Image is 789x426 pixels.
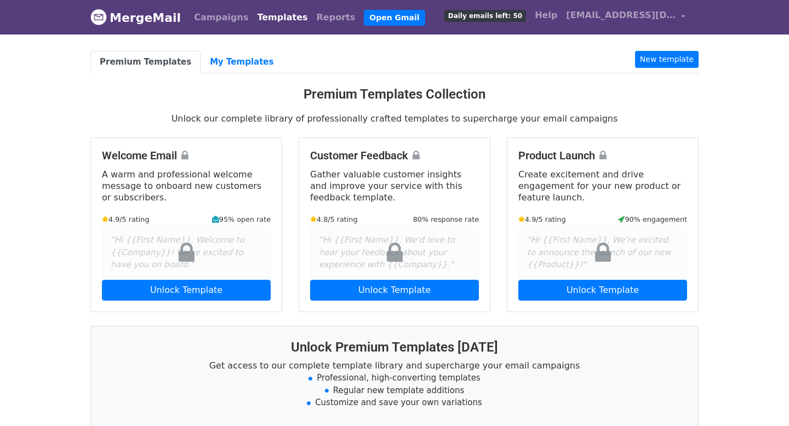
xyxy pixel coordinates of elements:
p: Get access to our complete template library and supercharge your email campaigns [104,360,685,371]
a: Help [530,4,562,26]
a: Reports [312,7,360,28]
li: Professional, high-converting templates [104,372,685,384]
p: A warm and professional welcome message to onboard new customers or subscribers. [102,169,271,203]
small: 4.9/5 rating [102,214,150,224]
a: [EMAIL_ADDRESS][DOMAIN_NAME] [562,4,690,30]
a: New template [635,51,699,68]
h4: Product Launch [518,149,687,162]
div: "Hi {{First Name}}, Welcome to {{Company}}! We're excited to have you on board." [102,225,271,280]
p: Create excitement and drive engagement for your new product or feature launch. [518,169,687,203]
a: MergeMail [90,6,181,29]
li: Regular new template additions [104,384,685,397]
span: [EMAIL_ADDRESS][DOMAIN_NAME] [566,9,676,22]
h3: Unlock Premium Templates [DATE] [104,339,685,355]
small: 4.8/5 rating [310,214,358,224]
p: Gather valuable customer insights and improve your service with this feedback template. [310,169,479,203]
small: 80% response rate [413,214,479,224]
img: MergeMail logo [90,9,107,25]
small: 4.9/5 rating [518,214,566,224]
a: Unlock Template [310,280,479,301]
a: Open Gmail [364,10,425,26]
a: Unlock Template [518,280,687,301]
div: "Hi {{First Name}}, We're excited to announce the launch of our new {{Product}}!" [518,225,687,280]
a: Daily emails left: 50 [440,4,530,26]
h4: Customer Feedback [310,149,479,162]
small: 90% engagement [618,214,687,224]
a: Premium Templates [90,51,201,73]
a: Campaigns [190,7,253,28]
li: Customize and save your own variations [104,396,685,409]
a: Templates [253,7,312,28]
a: Unlock Template [102,280,271,301]
h4: Welcome Email [102,149,271,162]
small: 95% open rate [212,214,271,224]
a: My Templates [201,51,283,73]
div: "Hi {{First Name}}, We'd love to hear your feedback about your experience with {{Company}}." [310,225,479,280]
p: Unlock our complete library of professionally crafted templates to supercharge your email campaigns [90,113,699,124]
span: Daily emails left: 50 [444,10,526,22]
h3: Premium Templates Collection [90,87,699,102]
